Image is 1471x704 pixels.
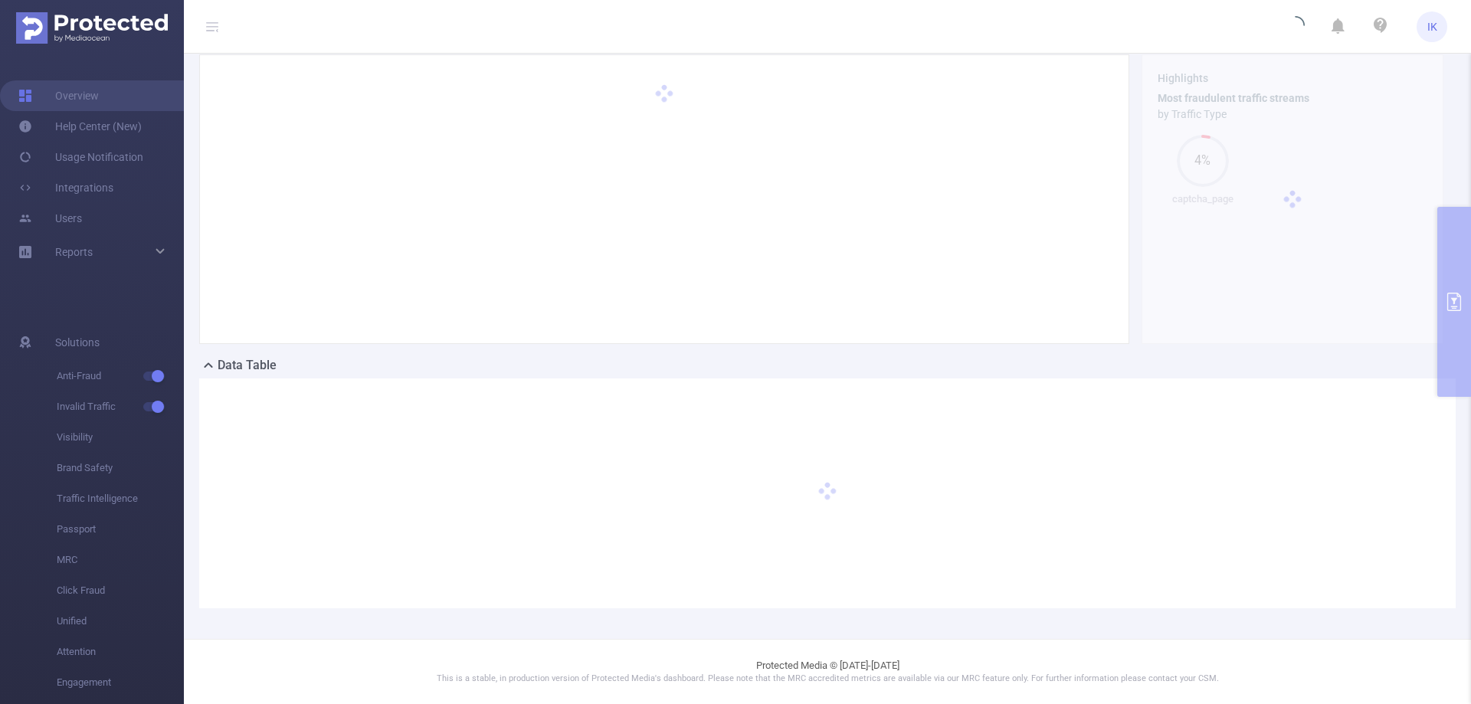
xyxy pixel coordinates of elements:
span: MRC [57,545,184,575]
span: Brand Safety [57,453,184,483]
span: Solutions [55,327,100,358]
span: Engagement [57,667,184,698]
span: Reports [55,246,93,258]
span: IK [1427,11,1437,42]
a: Usage Notification [18,142,143,172]
p: This is a stable, in production version of Protected Media's dashboard. Please note that the MRC ... [222,673,1433,686]
span: Passport [57,514,184,545]
span: Attention [57,637,184,667]
img: Protected Media [16,12,168,44]
a: Integrations [18,172,113,203]
span: Anti-Fraud [57,361,184,391]
span: Visibility [57,422,184,453]
a: Reports [55,237,93,267]
span: Invalid Traffic [57,391,184,422]
i: icon: loading [1286,16,1305,38]
a: Users [18,203,82,234]
span: Traffic Intelligence [57,483,184,514]
h2: Data Table [218,356,277,375]
span: Unified [57,606,184,637]
span: Click Fraud [57,575,184,606]
footer: Protected Media © [DATE]-[DATE] [184,639,1471,704]
a: Help Center (New) [18,111,142,142]
a: Overview [18,80,99,111]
